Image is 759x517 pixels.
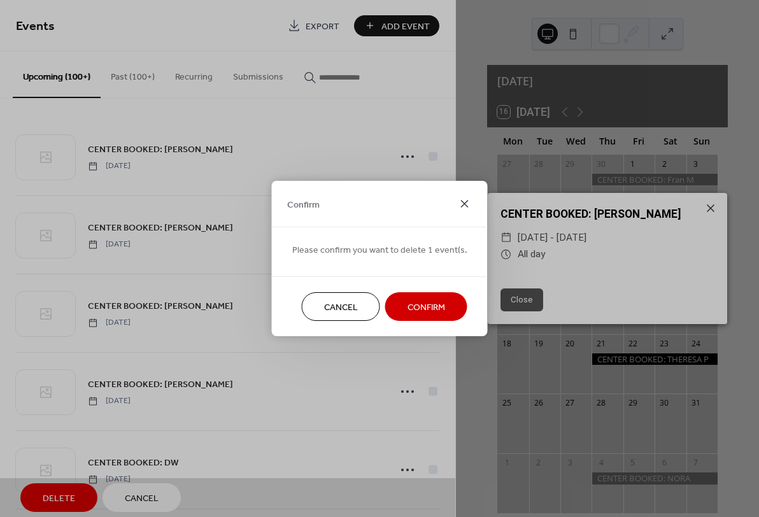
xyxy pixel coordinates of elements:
[302,292,380,321] button: Cancel
[408,301,445,315] span: Confirm
[292,244,467,257] span: Please confirm you want to delete 1 event(s.
[324,301,358,315] span: Cancel
[385,292,467,321] button: Confirm
[287,198,320,211] span: Confirm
